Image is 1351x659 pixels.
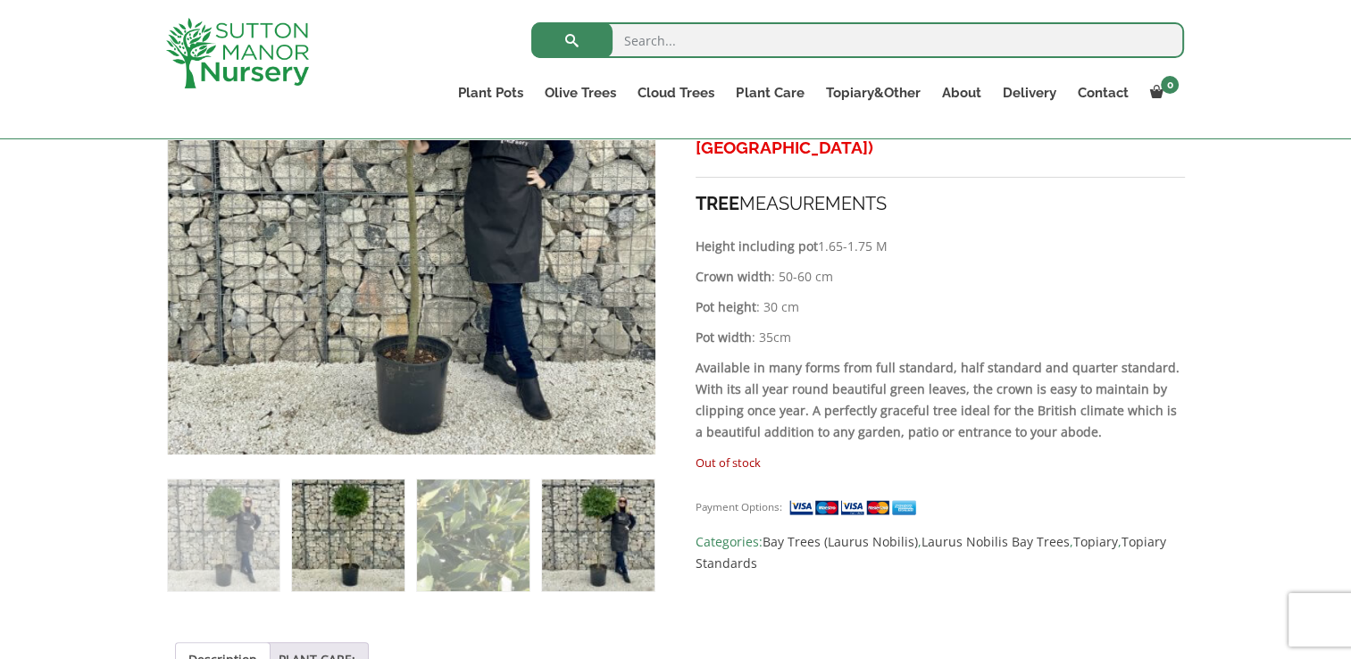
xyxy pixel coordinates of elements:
[814,80,930,105] a: Topiary&Other
[292,480,404,591] img: Laurus Nobilis - Half Standard Bay Tree (1.65-1.75M) - Image 2
[166,18,309,88] img: logo
[725,80,814,105] a: Plant Care
[696,359,1180,440] strong: Available in many forms from full standard, half standard and quarter standard. With its all year...
[696,531,1184,574] span: Categories: , , ,
[696,500,782,513] small: Payment Options:
[696,268,771,285] strong: Crown width
[534,80,627,105] a: Olive Trees
[930,80,991,105] a: About
[922,533,1070,550] a: Laurus Nobilis Bay Trees
[696,296,1184,318] p: : 30 cm
[168,480,279,591] img: Laurus Nobilis - Half Standard Bay Tree (1.65-1.75M)
[1138,80,1184,105] a: 0
[447,80,534,105] a: Plant Pots
[1161,76,1179,94] span: 0
[696,190,1184,218] h4: MEASUREMENTS
[696,266,1184,288] p: : 50-60 cm
[1073,533,1118,550] a: Topiary
[788,498,922,517] img: payment supported
[696,236,1184,257] p: 1.65-1.75 M
[696,327,1184,348] p: : 35cm
[1066,80,1138,105] a: Contact
[696,238,818,254] strong: Height including pot
[542,480,654,591] img: Laurus Nobilis - Half Standard Bay Tree (1.65-1.75M) - Image 4
[763,533,918,550] a: Bay Trees (Laurus Nobilis)
[696,298,756,315] strong: Pot height
[696,452,1184,473] p: Out of stock
[627,80,725,105] a: Cloud Trees
[417,480,529,591] img: Laurus Nobilis - Half Standard Bay Tree (1.65-1.75M) - Image 3
[696,193,739,214] strong: TREE
[696,329,752,346] strong: Pot width
[991,80,1066,105] a: Delivery
[531,22,1184,58] input: Search...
